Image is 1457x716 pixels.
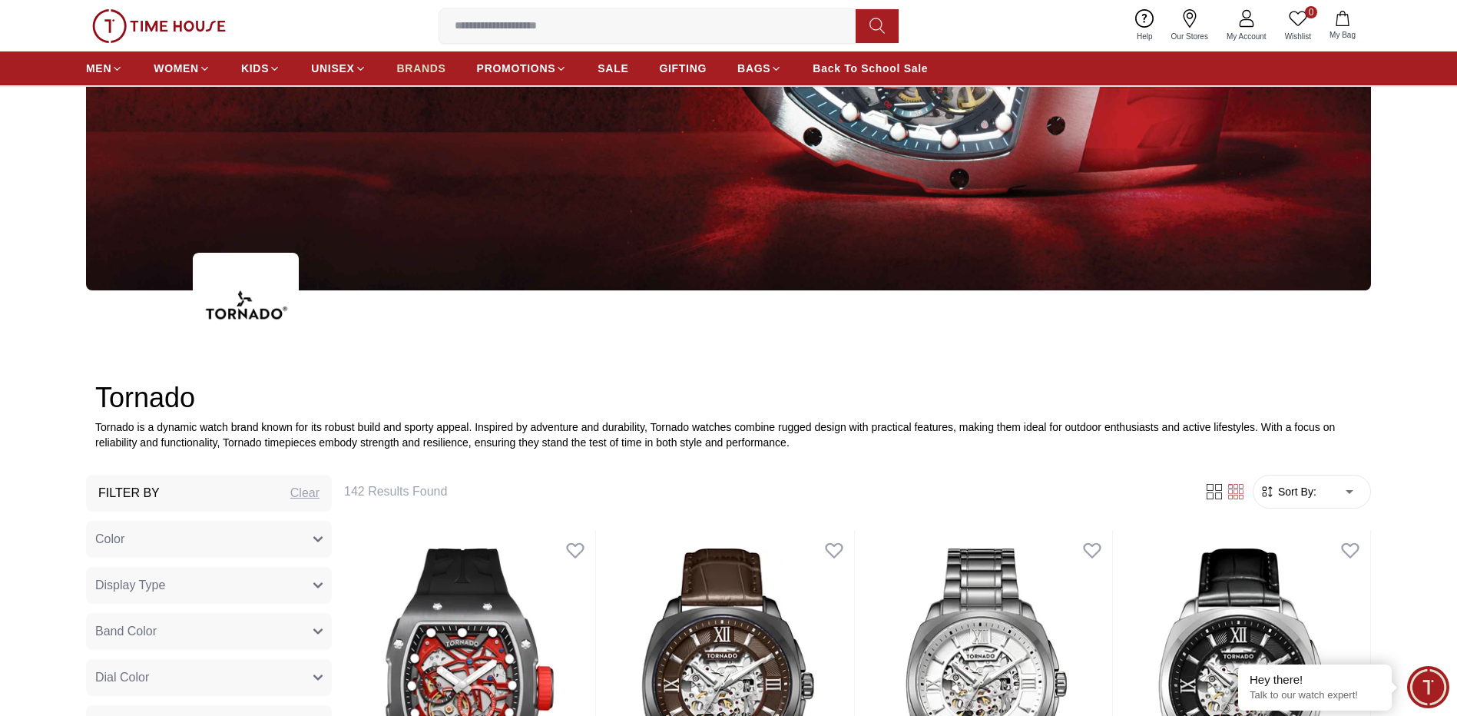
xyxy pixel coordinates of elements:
span: SALE [598,61,628,76]
a: BAGS [737,55,782,82]
span: Back To School Sale [813,61,928,76]
a: KIDS [241,55,280,82]
a: SALE [598,55,628,82]
span: 0 [1305,6,1317,18]
span: Dial Color [95,668,149,687]
a: GIFTING [659,55,707,82]
h6: 142 Results Found [344,482,1185,501]
span: BRANDS [397,61,446,76]
span: Color [95,530,124,549]
span: WOMEN [154,61,199,76]
a: PROMOTIONS [477,55,568,82]
p: Tornado is a dynamic watch brand known for its robust build and sporty appeal. Inspired by advent... [95,419,1362,450]
span: BAGS [737,61,770,76]
span: Our Stores [1165,31,1214,42]
span: KIDS [241,61,269,76]
span: GIFTING [659,61,707,76]
a: Back To School Sale [813,55,928,82]
span: My Account [1220,31,1273,42]
div: Hey there! [1250,672,1380,688]
p: Talk to our watch expert! [1250,689,1380,702]
button: My Bag [1320,8,1365,44]
a: Our Stores [1162,6,1217,45]
span: Sort By: [1275,484,1316,499]
img: ... [92,9,226,43]
span: Wishlist [1279,31,1317,42]
span: UNISEX [311,61,354,76]
span: Display Type [95,576,165,595]
button: Sort By: [1260,484,1316,499]
button: Display Type [86,567,332,604]
span: MEN [86,61,111,76]
img: ... [193,253,299,359]
a: 0Wishlist [1276,6,1320,45]
a: WOMEN [154,55,210,82]
div: Clear [290,484,320,502]
a: Help [1128,6,1162,45]
a: BRANDS [397,55,446,82]
button: Color [86,521,332,558]
a: UNISEX [311,55,366,82]
button: Band Color [86,613,332,650]
span: My Bag [1323,29,1362,41]
h2: Tornado [95,383,1362,413]
a: MEN [86,55,123,82]
span: Band Color [95,622,157,641]
button: Dial Color [86,659,332,696]
span: PROMOTIONS [477,61,556,76]
div: Chat Widget [1407,666,1449,708]
span: Help [1131,31,1159,42]
h3: Filter By [98,484,160,502]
